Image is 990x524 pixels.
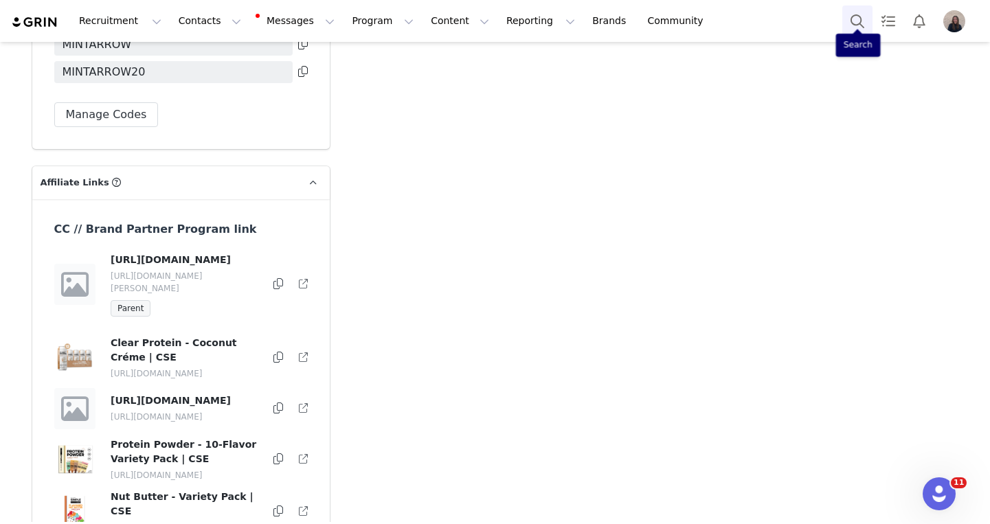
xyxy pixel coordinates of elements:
[111,394,258,408] h4: [URL][DOMAIN_NAME]
[943,10,965,32] img: 1cdbb7aa-9e77-4d87-9340-39fe3d42aad1.jpg
[935,10,979,32] button: Profile
[63,64,146,80] span: MINTARROW20
[904,5,934,36] button: Notifications
[111,336,258,365] h4: Clear Protein - Coconut Créme | CSE
[111,490,258,519] h4: Nut Butter - Variety Pack | CSE
[423,5,497,36] button: Content
[640,5,718,36] a: Community
[11,11,564,26] body: Rich Text Area. Press ALT-0 for help.
[71,5,170,36] button: Recruitment
[498,5,583,36] button: Reporting
[111,437,258,466] h4: Protein Powder - 10-Flavor Variety Pack | CSE
[344,5,422,36] button: Program
[111,411,258,423] p: [URL][DOMAIN_NAME]
[111,469,258,481] p: [URL][DOMAIN_NAME]
[842,5,873,36] button: Search
[250,5,343,36] button: Messages
[584,5,638,36] a: Brands
[54,439,95,480] img: DSI_Protein_Variety_Pack_1510VAR1_Front_0eadde92-1b67-412e-a070-036f8b91d77d.png
[951,477,967,488] span: 11
[111,253,258,267] h4: [URL][DOMAIN_NAME]
[111,367,258,380] p: [URL][DOMAIN_NAME]
[54,337,95,378] img: Macro_Cap_Clear_Protein_Coconut_Creme_3001CCR1_12_Main.png
[111,300,150,317] span: Parent
[873,5,903,36] a: Tasks
[63,36,132,53] span: MINTARROW
[54,221,276,238] h3: CC // Brand Partner Program link
[111,270,258,295] p: [URL][DOMAIN_NAME][PERSON_NAME]
[54,102,159,127] button: Manage Codes
[41,176,109,190] span: Affiliate Links
[11,16,59,29] img: grin logo
[923,477,956,510] iframe: Intercom live chat
[170,5,249,36] button: Contacts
